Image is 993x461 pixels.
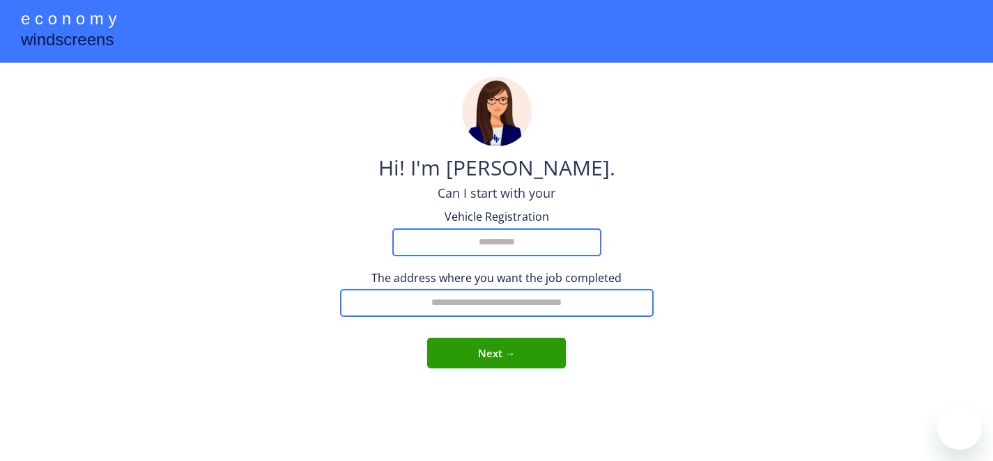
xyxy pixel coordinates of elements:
div: Hi! I'm [PERSON_NAME]. [378,153,615,185]
img: madeline.png [462,77,532,146]
div: Vehicle Registration [427,209,567,224]
div: The address where you want the job completed [340,270,654,286]
div: Can I start with your [438,185,555,202]
button: Next → [427,338,566,368]
iframe: Button to launch messaging window [937,405,982,450]
div: e c o n o m y [21,7,116,33]
div: windscreens [21,28,114,55]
